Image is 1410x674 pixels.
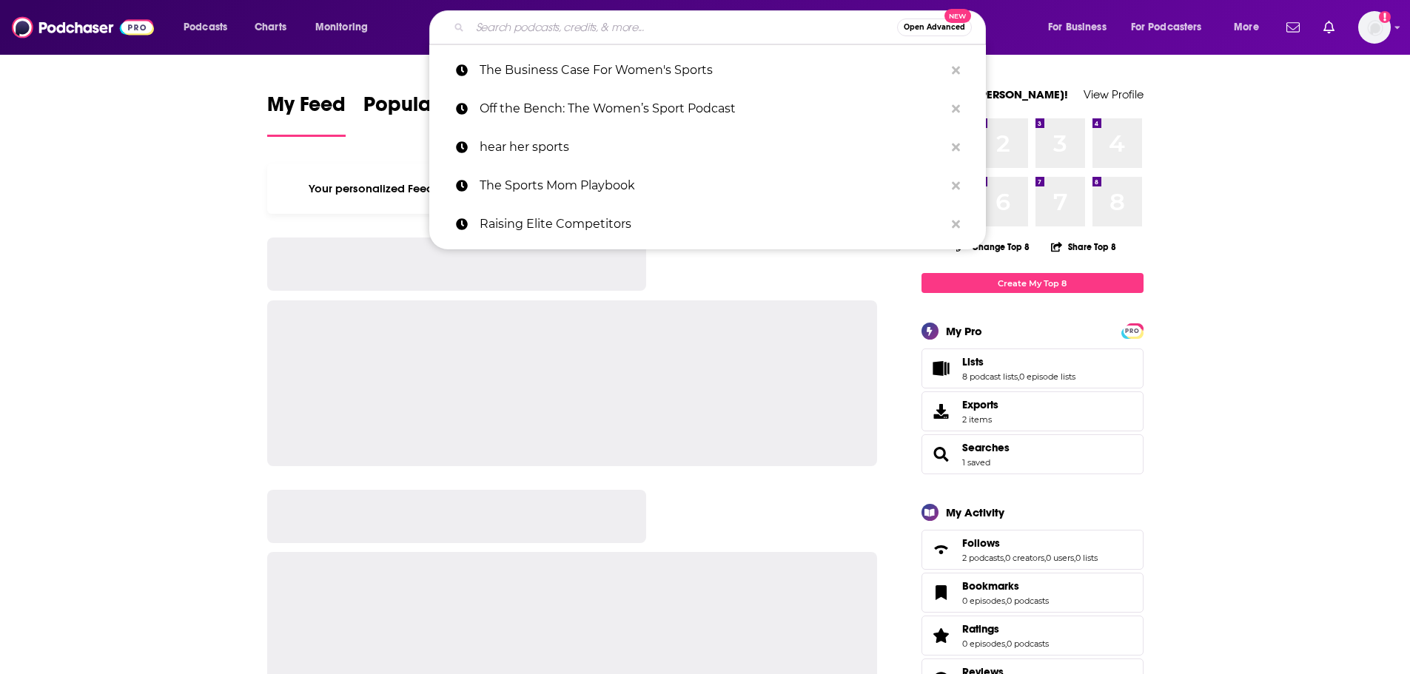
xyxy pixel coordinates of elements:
a: PRO [1124,325,1141,336]
span: For Business [1048,17,1107,38]
a: 0 episodes [962,596,1005,606]
p: The Business Case For Women's Sports [480,51,944,90]
span: Lists [962,355,984,368]
span: Exports [962,398,998,411]
a: Raising Elite Competitors [429,205,986,243]
a: Welcome [PERSON_NAME]! [921,87,1068,101]
span: Charts [255,17,286,38]
div: Search podcasts, credits, & more... [443,10,1000,44]
a: Charts [245,16,295,39]
button: Show profile menu [1358,11,1391,44]
a: hear her sports [429,128,986,166]
a: Create My Top 8 [921,273,1144,293]
img: User Profile [1358,11,1391,44]
span: Logged in as JFarrellPR [1358,11,1391,44]
span: , [1018,371,1019,382]
a: Searches [927,444,956,465]
button: Change Top 8 [947,237,1039,256]
a: Follows [927,539,956,560]
a: Ratings [927,625,956,646]
a: Popular Feed [363,92,489,137]
input: Search podcasts, credits, & more... [470,16,897,39]
span: Podcasts [184,17,227,38]
span: Ratings [962,622,999,636]
span: Open Advanced [904,24,965,31]
img: Podchaser - Follow, Share and Rate Podcasts [12,13,154,41]
a: 0 episode lists [1019,371,1075,382]
span: Lists [921,348,1144,388]
span: Monitoring [315,17,368,38]
p: Raising Elite Competitors [480,205,944,243]
button: open menu [1121,16,1223,39]
div: Your personalized Feed is curated based on the Podcasts, Creators, Users, and Lists that you Follow. [267,164,878,214]
a: Lists [927,358,956,379]
button: open menu [305,16,387,39]
span: Follows [921,530,1144,570]
span: Exports [927,401,956,422]
span: Bookmarks [962,579,1019,593]
a: Bookmarks [962,579,1049,593]
p: The Sports Mom Playbook [480,166,944,205]
svg: Add a profile image [1379,11,1391,23]
a: 2 podcasts [962,553,1004,563]
a: Show notifications dropdown [1317,15,1340,40]
span: Follows [962,536,1000,550]
a: Bookmarks [927,582,956,603]
a: Lists [962,355,1075,368]
a: 0 lists [1075,553,1098,563]
a: Follows [962,536,1098,550]
a: 0 episodes [962,638,1005,649]
a: The Sports Mom Playbook [429,166,986,205]
a: 0 users [1046,553,1074,563]
span: 2 items [962,414,998,425]
a: Exports [921,391,1144,431]
button: open menu [1223,16,1278,39]
a: 0 podcasts [1007,638,1049,649]
button: Share Top 8 [1050,232,1117,261]
span: , [1004,553,1005,563]
span: Ratings [921,616,1144,656]
p: hear her sports [480,128,944,166]
span: Searches [921,434,1144,474]
a: Show notifications dropdown [1280,15,1306,40]
span: New [944,9,971,23]
p: Off the Bench: The Women’s Sport Podcast [480,90,944,128]
span: , [1005,596,1007,606]
a: 1 saved [962,457,990,468]
span: My Feed [267,92,346,126]
a: 8 podcast lists [962,371,1018,382]
span: For Podcasters [1131,17,1202,38]
a: Ratings [962,622,1049,636]
span: More [1234,17,1259,38]
span: PRO [1124,326,1141,337]
span: , [1074,553,1075,563]
span: , [1005,638,1007,649]
span: Bookmarks [921,573,1144,613]
a: 0 creators [1005,553,1044,563]
button: Open AdvancedNew [897,18,972,36]
span: , [1044,553,1046,563]
div: My Activity [946,505,1004,519]
a: The Business Case For Women's Sports [429,51,986,90]
a: Searches [962,441,1010,454]
button: open menu [173,16,246,39]
a: My Feed [267,92,346,137]
a: 0 podcasts [1007,596,1049,606]
a: View Profile [1084,87,1144,101]
button: open menu [1038,16,1125,39]
a: Off the Bench: The Women’s Sport Podcast [429,90,986,128]
div: My Pro [946,324,982,338]
span: Popular Feed [363,92,489,126]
